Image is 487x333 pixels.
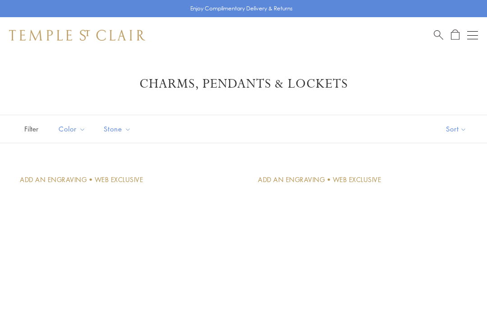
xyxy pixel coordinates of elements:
[258,175,381,185] div: Add An Engraving • Web Exclusive
[54,123,92,135] span: Color
[99,123,138,135] span: Stone
[97,119,138,139] button: Stone
[434,29,443,41] a: Search
[9,30,145,41] img: Temple St. Clair
[190,4,293,13] p: Enjoy Complimentary Delivery & Returns
[426,115,487,143] button: Show sort by
[52,119,92,139] button: Color
[467,30,478,41] button: Open navigation
[20,175,143,185] div: Add An Engraving • Web Exclusive
[23,76,464,92] h1: Charms, Pendants & Lockets
[451,29,459,41] a: Open Shopping Bag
